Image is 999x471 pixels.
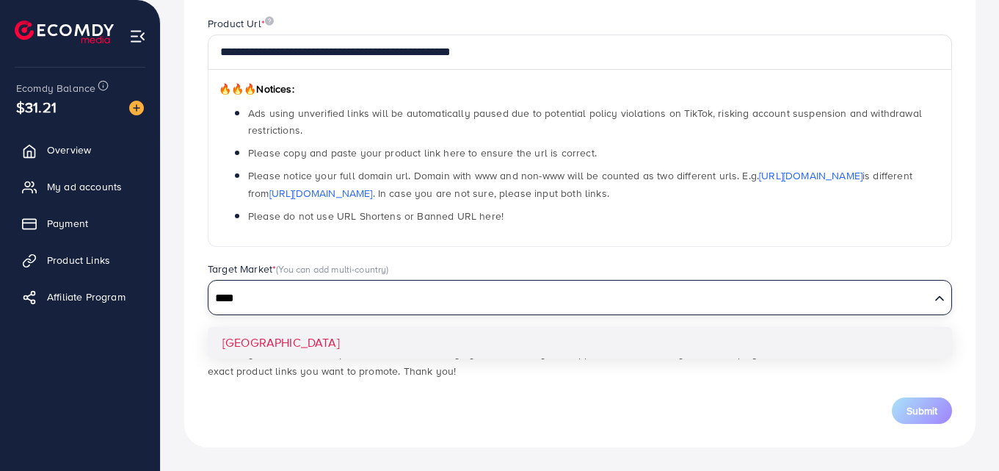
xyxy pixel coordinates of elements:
[11,209,149,238] a: Payment
[208,16,274,31] label: Product Url
[892,398,952,424] button: Submit
[248,209,504,223] span: Please do not use URL Shortens or Banned URL here!
[276,262,388,276] span: (You can add multi-country)
[11,172,149,201] a: My ad accounts
[265,16,274,26] img: image
[129,28,146,45] img: menu
[47,253,110,267] span: Product Links
[47,143,91,157] span: Overview
[219,82,294,96] span: Notices:
[210,287,929,310] input: Search for option
[47,290,126,304] span: Affiliate Program
[208,262,389,276] label: Target Market
[11,282,149,312] a: Affiliate Program
[11,245,149,275] a: Product Links
[11,135,149,165] a: Overview
[248,106,922,137] span: Ads using unverified links will be automatically paused due to potential policy violations on Tik...
[208,280,952,315] div: Search for option
[47,216,88,231] span: Payment
[937,405,988,460] iframe: Chat
[219,82,256,96] span: 🔥🔥🔥
[248,168,912,200] span: Please notice your full domain url. Domain with www and non-www will be counted as two different ...
[16,81,95,96] span: Ecomdy Balance
[16,96,57,118] span: $31.21
[15,21,114,43] img: logo
[248,145,597,160] span: Please copy and paste your product link here to ensure the url is correct.
[269,186,373,201] a: [URL][DOMAIN_NAME]
[129,101,144,115] img: image
[208,327,952,359] li: [GEOGRAPHIC_DATA]
[907,403,937,418] span: Submit
[208,345,952,380] p: *Note: If you use unverified product links, the Ecomdy system will notify the support team to rev...
[759,168,862,183] a: [URL][DOMAIN_NAME]
[47,179,122,194] span: My ad accounts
